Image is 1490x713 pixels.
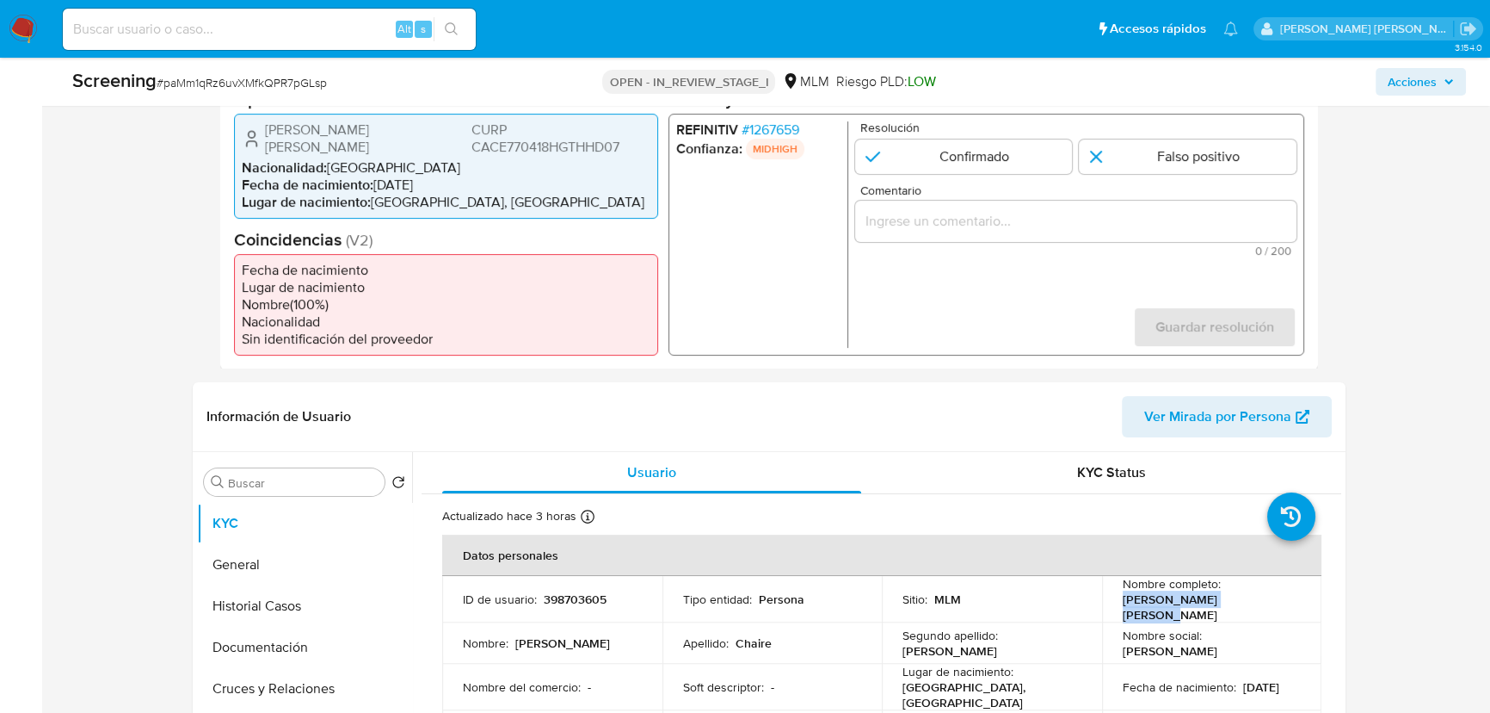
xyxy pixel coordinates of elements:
p: - [771,679,774,695]
p: MLM [934,592,961,607]
p: [DATE] [1243,679,1279,695]
p: OPEN - IN_REVIEW_STAGE_I [602,70,775,94]
span: Riesgo PLD: [835,72,935,91]
p: 398703605 [544,592,606,607]
button: Acciones [1376,68,1466,96]
a: Salir [1459,20,1477,38]
span: Acciones [1388,68,1437,96]
span: Alt [397,21,411,37]
p: Soft descriptor : [683,679,764,695]
span: Ver Mirada por Persona [1144,396,1291,437]
button: Documentación [197,627,412,668]
button: Cruces y Relaciones [197,668,412,710]
span: Accesos rápidos [1110,20,1206,38]
p: Persona [759,592,804,607]
p: Nombre del comercio : [463,679,581,695]
span: Usuario [627,462,676,482]
p: - [588,679,591,695]
p: Apellido : [683,635,729,651]
p: Nombre : [463,635,508,651]
p: Tipo entidad : [683,592,752,607]
p: [PERSON_NAME] [PERSON_NAME] [1123,592,1295,623]
h1: Información de Usuario [206,408,351,425]
p: Actualizado hace 3 horas [442,508,576,524]
p: ID de usuario : [463,592,537,607]
button: Historial Casos [197,586,412,627]
span: KYC Status [1077,462,1146,482]
button: search-icon [434,17,469,41]
button: Ver Mirada por Persona [1122,396,1332,437]
div: MLM [782,72,828,91]
p: Sitio : [902,592,927,607]
button: Volver al orden por defecto [391,475,405,494]
input: Buscar usuario o caso... [63,18,476,40]
p: Chaire [736,635,772,651]
p: Nombre social : [1123,628,1202,643]
span: 3.154.0 [1454,40,1481,54]
p: Segundo apellido : [902,628,998,643]
button: General [197,544,412,586]
p: [GEOGRAPHIC_DATA], [GEOGRAPHIC_DATA] [902,679,1074,710]
button: Buscar [211,475,225,489]
span: LOW [907,71,935,91]
p: Lugar de nacimiento : [902,664,1013,679]
p: Fecha de nacimiento : [1123,679,1236,695]
input: Buscar [228,475,378,491]
span: # paMm1qRz6uvXMfkQPR7pGLsp [157,74,327,91]
th: Datos personales [442,535,1321,576]
p: [PERSON_NAME] [515,635,610,651]
a: Notificaciones [1223,22,1238,36]
b: Screening [72,66,157,94]
p: [PERSON_NAME] [902,643,997,659]
button: KYC [197,503,412,544]
p: [PERSON_NAME] [1123,643,1217,659]
p: michelleangelica.rodriguez@mercadolibre.com.mx [1280,21,1454,37]
p: Nombre completo : [1123,576,1221,592]
span: s [421,21,426,37]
